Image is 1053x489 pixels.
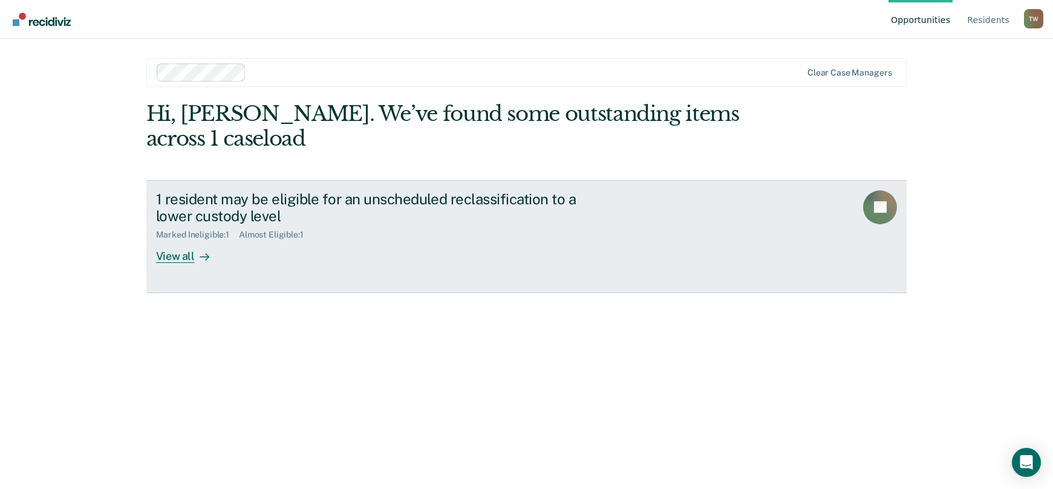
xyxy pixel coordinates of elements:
div: 1 resident may be eligible for an unscheduled reclassification to a lower custody level [156,190,581,225]
button: Profile dropdown button [1024,9,1043,28]
img: Recidiviz [13,13,71,26]
div: Clear case managers [807,68,892,78]
div: T W [1024,9,1043,28]
a: 1 resident may be eligible for an unscheduled reclassification to a lower custody levelMarked Ine... [146,180,907,293]
div: Open Intercom Messenger [1012,448,1041,477]
div: View all [156,240,224,264]
div: Almost Eligible : 1 [239,230,313,240]
div: Marked Ineligible : 1 [156,230,239,240]
div: Hi, [PERSON_NAME]. We’ve found some outstanding items across 1 caseload [146,102,755,151]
